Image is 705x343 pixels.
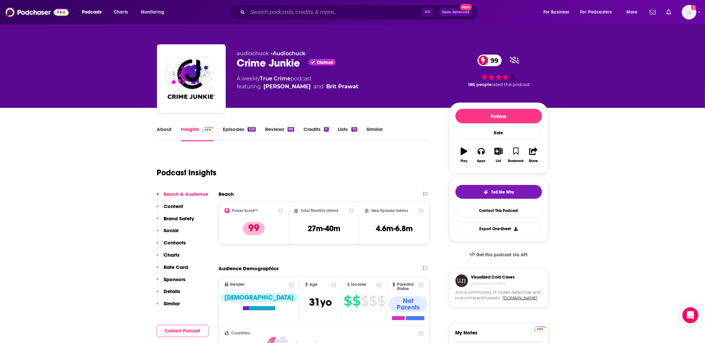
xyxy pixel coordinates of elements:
div: 88 [288,127,294,132]
div: Brit Prawat [327,83,359,91]
span: and [314,83,324,91]
img: Podchaser - Follow, Share and Rate Podcasts [5,6,69,19]
label: My Notes [455,329,542,341]
a: Lists72 [338,126,357,141]
button: Contact Podcast [157,325,209,337]
h1: Podcast Insights [157,168,217,178]
span: $ [361,296,369,306]
button: Rate Card [157,264,188,276]
span: More [626,8,638,17]
a: Similar [367,126,383,141]
button: open menu [136,7,173,18]
span: New [460,4,472,10]
span: $ [344,296,352,306]
span: Claimed [317,61,333,64]
input: Search podcasts, credits, & more... [248,7,421,18]
p: Brand Safety [164,215,194,222]
a: True Crime [260,75,291,82]
button: Brand Safety [157,215,194,228]
a: Reviews88 [265,126,294,141]
div: 99 186 peoplerated this podcast [449,50,548,91]
span: Logged in as tmarra [682,5,696,20]
a: InsightsPodchaser Pro [181,126,214,141]
span: Join a community of citizen detectives and true crime enthusiasts. [455,290,542,301]
span: Parental Status [397,282,417,291]
span: 99 [484,55,502,66]
div: 72 [351,127,357,132]
img: User Profile [682,5,696,20]
span: Charts [114,8,128,17]
p: Reach & Audience [164,191,209,197]
div: Open Intercom Messenger [683,307,698,323]
button: Bookmark [507,143,525,167]
div: Not Parents [389,296,427,312]
span: Gender [230,282,245,287]
span: $ [369,296,377,306]
span: Tell Me Why [491,190,514,195]
div: Apps [477,159,486,163]
div: Search podcasts, credits, & more... [236,5,484,20]
p: Rate Card [164,264,188,270]
a: 31yo [309,299,332,308]
button: Share [525,143,542,167]
div: A weekly podcast [237,75,359,91]
a: $$$$$ [344,296,385,306]
button: open menu [77,7,110,18]
img: Podchaser Pro [534,326,546,332]
span: Countries [231,331,250,335]
button: Similar [157,300,180,313]
span: For Business [543,8,569,17]
a: [DOMAIN_NAME] [503,295,538,300]
button: Show profile menu [682,5,696,20]
a: Contact This Podcast [455,204,542,217]
span: Podcasts [82,8,101,17]
button: Reach & Audience [157,191,209,203]
a: Credits11 [303,126,329,141]
div: Bookmark [508,159,524,163]
span: ⌘ K [421,8,434,17]
span: $ [352,296,360,306]
a: Show notifications dropdown [664,7,674,18]
p: Social [164,227,179,234]
h3: Visualized Cold Cases [471,275,515,280]
a: [DEMOGRAPHIC_DATA] [221,293,298,310]
button: open menu [576,7,622,18]
h3: 4.6m-6.8m [376,224,413,234]
button: Export One-Sheet [455,222,542,235]
div: Share [529,159,538,163]
p: Contacts [164,239,186,246]
button: tell me why sparkleTell Me Why [455,185,542,199]
a: Visualized Cold CasesSponsored ContentJoin a community of citizen detectives and true crime enthu... [449,268,548,323]
div: List [496,159,501,163]
span: featuring [237,83,359,91]
a: Show notifications dropdown [647,7,658,18]
h2: Total Monthly Listens [301,208,338,213]
a: Pro website [534,325,546,332]
div: Play [460,159,467,163]
h2: New Episode Listens [372,208,408,213]
h3: 27m-40m [308,224,340,234]
a: About [157,126,172,141]
span: 31 yo [309,296,332,309]
p: Similar [164,300,180,307]
img: tell me why sparkle [483,190,489,195]
span: For Podcasters [580,8,612,17]
span: Get this podcast via API [476,252,528,258]
p: 99 [243,222,265,235]
h4: Sponsored Content [471,281,515,286]
img: Crime Junkie [158,46,224,112]
p: Details [164,288,180,294]
span: Age [309,282,318,287]
button: Details [157,288,180,300]
div: [PERSON_NAME] [264,83,311,91]
button: Open AdvancedNew [439,8,472,16]
span: Monitoring [141,8,164,17]
button: Sponsors [157,276,186,288]
h2: Audience Demographics [219,265,279,272]
span: $ [377,296,385,306]
p: Content [164,203,183,209]
h2: Power Score™ [232,208,258,213]
button: open menu [539,7,578,18]
img: Podchaser Pro [202,127,214,132]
